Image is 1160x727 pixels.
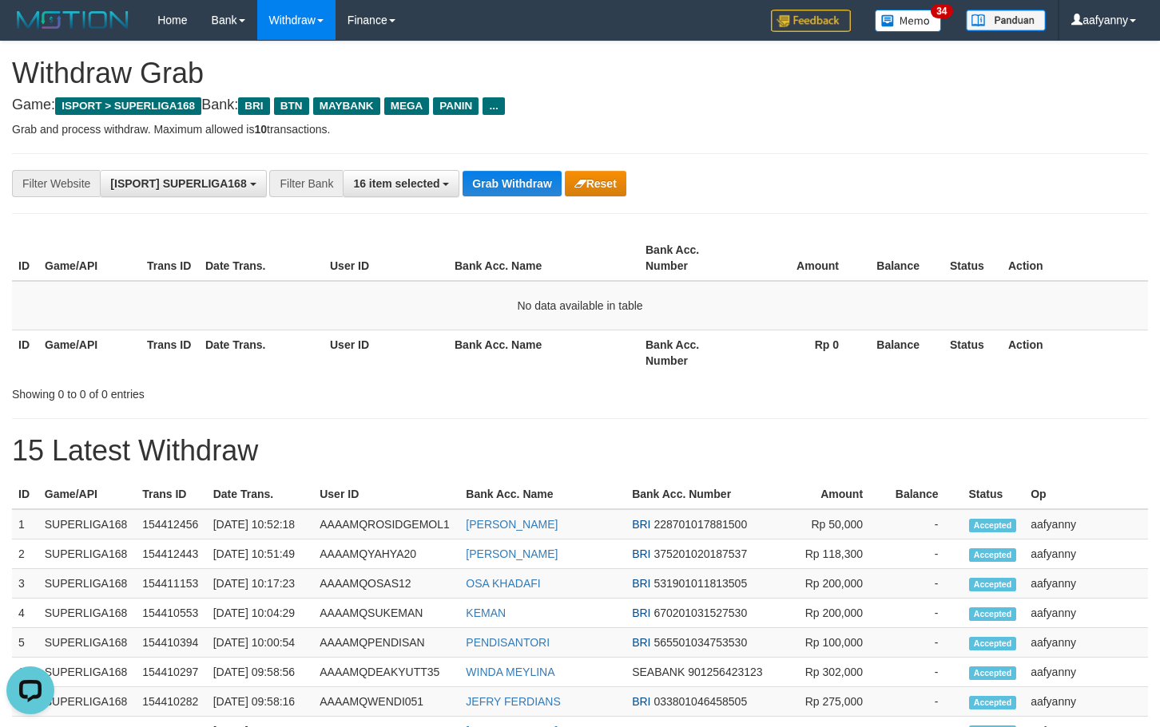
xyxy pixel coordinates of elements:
td: [DATE] 09:58:56 [207,658,314,687]
th: Amount [741,235,863,281]
td: [DATE] 09:58:16 [207,687,314,717]
td: SUPERLIGA168 [38,599,136,628]
td: SUPERLIGA168 [38,539,136,569]
span: BRI [632,636,650,649]
th: Game/API [38,330,141,375]
th: Date Trans. [199,330,324,375]
td: - [887,599,962,628]
span: BRI [238,97,269,115]
div: Filter Bank [269,170,343,197]
td: SUPERLIGA168 [38,569,136,599]
th: Game/API [38,480,136,509]
td: SUPERLIGA168 [38,658,136,687]
th: User ID [324,330,448,375]
img: Feedback.jpg [771,10,851,32]
td: AAAAMQOSAS12 [313,569,459,599]
td: - [887,539,962,569]
td: aafyanny [1024,569,1148,599]
img: panduan.png [966,10,1046,31]
span: 34 [931,4,952,18]
span: 16 item selected [353,177,439,190]
img: Button%20Memo.svg [875,10,942,32]
a: WINDA MEYLINA [466,666,554,678]
button: Grab Withdraw [463,171,561,196]
td: SUPERLIGA168 [38,687,136,717]
td: 154410553 [136,599,207,628]
span: Copy 901256423123 to clipboard [688,666,762,678]
h1: Withdraw Grab [12,57,1148,89]
button: 16 item selected [343,170,459,197]
span: PANIN [433,97,479,115]
strong: 10 [254,123,267,136]
p: Grab and process withdraw. Maximum allowed is transactions. [12,121,1148,137]
td: [DATE] 10:04:29 [207,599,314,628]
th: Balance [863,235,943,281]
td: 154410394 [136,628,207,658]
th: Bank Acc. Number [639,330,741,375]
td: No data available in table [12,281,1148,330]
td: Rp 118,300 [779,539,887,569]
a: [PERSON_NAME] [466,518,558,531]
span: Accepted [969,666,1017,680]
span: MEGA [384,97,430,115]
td: SUPERLIGA168 [38,628,136,658]
td: aafyanny [1024,687,1148,717]
th: ID [12,330,38,375]
td: AAAAMQYAHYA20 [313,539,459,569]
td: - [887,658,962,687]
td: Rp 200,000 [779,599,887,628]
td: AAAAMQSUKEMAN [313,599,459,628]
span: Accepted [969,696,1017,709]
td: 2 [12,539,38,569]
td: Rp 275,000 [779,687,887,717]
td: 5 [12,628,38,658]
td: AAAAMQWENDI051 [313,687,459,717]
th: ID [12,480,38,509]
button: Open LiveChat chat widget [6,6,54,54]
span: Accepted [969,637,1017,650]
td: - [887,687,962,717]
th: Trans ID [141,330,199,375]
span: [ISPORT] SUPERLIGA168 [110,177,246,190]
td: [DATE] 10:00:54 [207,628,314,658]
td: AAAAMQPENDISAN [313,628,459,658]
th: User ID [324,235,448,281]
td: Rp 100,000 [779,628,887,658]
th: Status [943,235,1002,281]
td: aafyanny [1024,658,1148,687]
td: aafyanny [1024,599,1148,628]
a: KEMAN [466,606,506,619]
th: Date Trans. [207,480,314,509]
td: 154410282 [136,687,207,717]
a: OSA KHADAFI [466,577,540,590]
td: SUPERLIGA168 [38,509,136,539]
span: BRI [632,518,650,531]
th: Status [943,330,1002,375]
span: ... [483,97,504,115]
span: BRI [632,547,650,560]
th: Bank Acc. Name [459,480,626,509]
th: Bank Acc. Number [639,235,741,281]
th: Balance [863,330,943,375]
td: AAAAMQROSIDGEMOL1 [313,509,459,539]
span: Copy 375201020187537 to clipboard [653,547,747,560]
button: Reset [565,171,626,196]
th: Action [1002,235,1148,281]
td: - [887,628,962,658]
th: Status [963,480,1025,509]
span: Copy 565501034753530 to clipboard [653,636,747,649]
span: BRI [632,606,650,619]
th: Bank Acc. Name [448,235,639,281]
th: Trans ID [141,235,199,281]
span: BRI [632,577,650,590]
th: Game/API [38,235,141,281]
th: ID [12,235,38,281]
th: Action [1002,330,1148,375]
span: BTN [274,97,309,115]
span: BRI [632,695,650,708]
td: 4 [12,599,38,628]
td: - [887,509,962,539]
span: Accepted [969,548,1017,562]
h4: Game: Bank: [12,97,1148,113]
th: Amount [779,480,887,509]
